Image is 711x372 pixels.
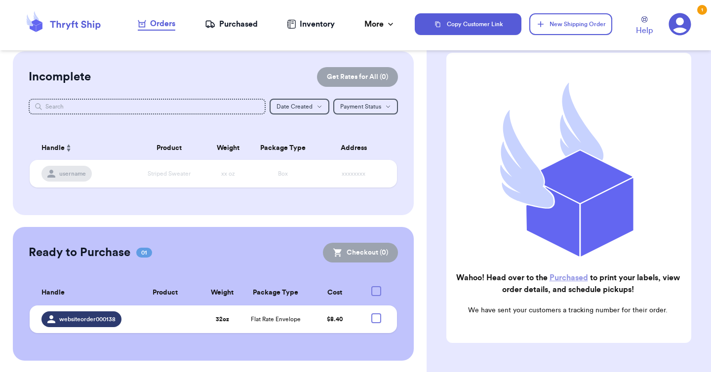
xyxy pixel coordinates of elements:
span: Help [636,25,653,37]
button: Get Rates for All (0) [317,67,398,87]
div: 1 [697,5,707,15]
a: Help [636,16,653,37]
a: Purchased [205,18,258,30]
span: $ 8.40 [327,316,343,322]
input: Search [29,99,266,114]
span: Striped Sweater [148,171,191,177]
span: Box [278,171,288,177]
h2: Incomplete [29,69,91,85]
button: Sort ascending [65,142,73,154]
div: Orders [138,18,175,30]
span: websiteorder000138 [59,315,116,323]
th: Package Type [243,280,308,305]
th: Package Type [250,136,316,160]
span: Handle [41,143,65,153]
span: Flat Rate Envelope [251,316,301,322]
a: Orders [138,18,175,31]
th: Weight [201,280,244,305]
span: Payment Status [340,104,381,110]
span: username [59,170,86,178]
a: Purchased [550,274,588,282]
th: Product [129,280,201,305]
button: New Shipping Order [529,13,612,35]
th: Cost [308,280,361,305]
button: Copy Customer Link [415,13,521,35]
th: Product [132,136,206,160]
span: xx oz [221,171,235,177]
th: Address [316,136,397,160]
div: More [364,18,395,30]
button: Payment Status [333,99,398,114]
button: Checkout (0) [323,243,398,262]
th: Weight [206,136,250,160]
span: Date Created [276,104,313,110]
span: 01 [136,248,152,258]
span: Handle [41,288,65,298]
h2: Wahoo! Head over to the to print your labels, view order details, and schedule pickups! [454,272,681,296]
button: Date Created [270,99,329,114]
a: Inventory [287,18,335,30]
a: 1 [669,13,691,36]
strong: 32 oz [216,316,229,322]
h2: Ready to Purchase [29,245,130,260]
span: xxxxxxxx [342,171,365,177]
p: We have sent your customers a tracking number for their order. [454,305,681,315]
